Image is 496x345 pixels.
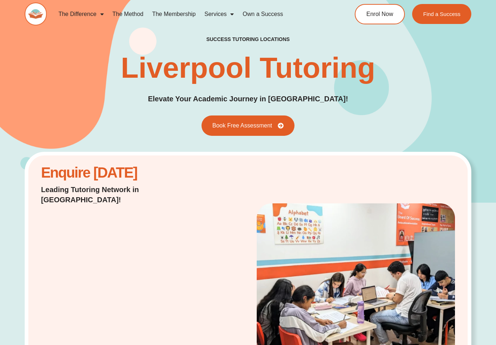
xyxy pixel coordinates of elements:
[54,6,329,23] nav: Menu
[54,6,108,23] a: The Difference
[412,4,471,24] a: Find a Success
[355,4,405,24] a: Enrol Now
[148,93,348,105] p: Elevate Your Academic Journey in [GEOGRAPHIC_DATA]!
[423,11,460,17] span: Find a Success
[148,6,200,23] a: The Membership
[200,6,238,23] a: Services
[41,168,188,177] h2: Enquire [DATE]
[206,36,290,42] h2: success tutoring locations
[238,6,287,23] a: Own a Success
[41,184,188,205] p: Leading Tutoring Network in [GEOGRAPHIC_DATA]!
[202,115,295,136] a: Book Free Assessment
[212,123,272,129] span: Book Free Assessment
[366,11,393,17] span: Enrol Now
[121,53,375,82] h1: Liverpool Tutoring
[108,6,148,23] a: The Method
